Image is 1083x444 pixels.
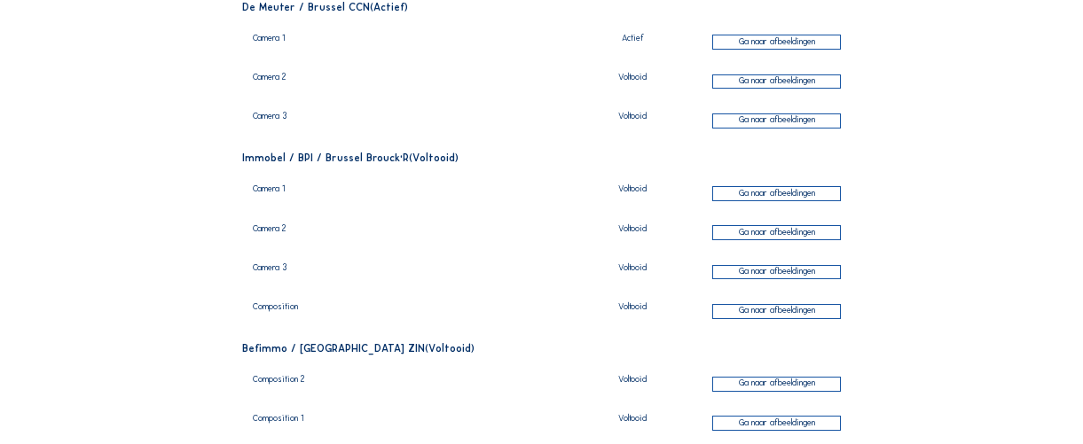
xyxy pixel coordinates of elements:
div: Ga naar afbeeldingen [712,113,841,129]
div: Camera 1 [253,185,552,205]
div: Composition 1 [253,415,552,434]
div: Camera 2 [253,225,552,245]
div: Ga naar afbeeldingen [712,186,841,201]
div: Voltooid [563,113,702,121]
div: Ga naar afbeeldingen [712,416,841,431]
div: Ga naar afbeeldingen [712,377,841,392]
div: Voltooid [563,225,702,234]
div: Ga naar afbeeldingen [712,304,841,319]
div: Voltooid [563,185,702,194]
div: Immobel / BPI / Brussel Brouck'R [242,153,841,164]
div: Ga naar afbeeldingen [712,225,841,240]
div: Ga naar afbeeldingen [712,265,841,280]
div: Ga naar afbeeldingen [712,35,841,50]
div: Voltooid [563,303,702,312]
div: Befimmo / [GEOGRAPHIC_DATA] ZIN [242,344,841,354]
div: Camera 3 [253,264,552,284]
div: Camera 2 [253,74,552,93]
div: Actief [563,35,702,43]
span: (Actief) [370,1,408,13]
div: Camera 3 [253,113,552,132]
div: Ga naar afbeeldingen [712,74,841,90]
div: Voltooid [563,264,702,273]
div: Composition 2 [253,376,552,395]
div: Voltooid [563,376,702,385]
div: Composition [253,303,552,323]
div: Camera 1 [253,35,552,54]
div: De Meuter / Brussel CCN [242,3,841,13]
div: Voltooid [563,74,702,82]
div: Voltooid [563,415,702,424]
span: (Voltooid) [409,152,459,164]
span: (Voltooid) [425,342,475,354]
